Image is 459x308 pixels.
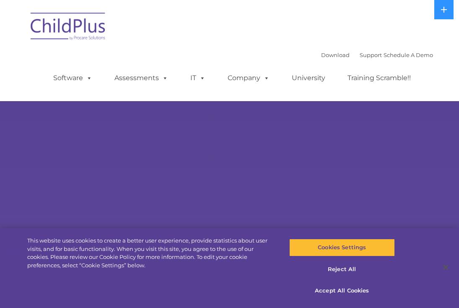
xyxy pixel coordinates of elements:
[106,70,176,86] a: Assessments
[321,52,350,58] a: Download
[289,282,395,300] button: Accept All Cookies
[436,258,455,277] button: Close
[339,70,419,86] a: Training Scramble!!
[289,261,395,278] button: Reject All
[45,70,101,86] a: Software
[289,239,395,256] button: Cookies Settings
[384,52,433,58] a: Schedule A Demo
[219,70,278,86] a: Company
[27,237,275,269] div: This website uses cookies to create a better user experience, provide statistics about user visit...
[182,70,214,86] a: IT
[360,52,382,58] a: Support
[321,52,433,58] font: |
[283,70,334,86] a: University
[26,7,110,49] img: ChildPlus by Procare Solutions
